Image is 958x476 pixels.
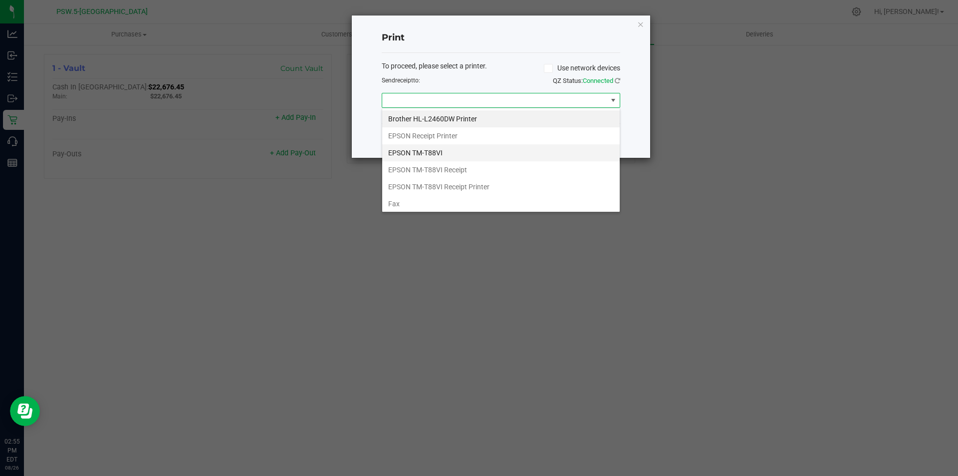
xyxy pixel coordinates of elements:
li: Brother HL-L2460DW Printer [382,110,620,127]
div: To proceed, please select a printer. [374,61,628,76]
li: EPSON TM-T88VI [382,144,620,161]
iframe: Resource center [10,396,40,426]
span: receipt [395,77,413,84]
li: EPSON Receipt Printer [382,127,620,144]
label: Use network devices [544,63,620,73]
span: Send to: [382,77,420,84]
li: EPSON TM-T88VI Receipt Printer [382,178,620,195]
h4: Print [382,31,620,44]
span: QZ Status: [553,77,620,84]
li: Fax [382,195,620,212]
li: EPSON TM-T88VI Receipt [382,161,620,178]
span: Connected [583,77,613,84]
